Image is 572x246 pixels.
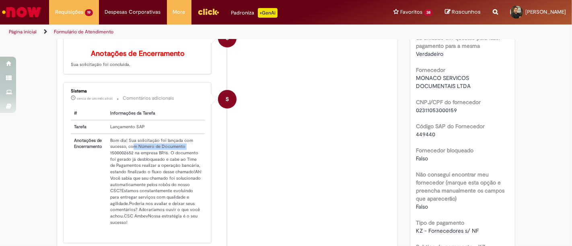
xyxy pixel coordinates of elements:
[416,74,471,90] span: MONACO SERVICOS DOCUMENTAIS LTDA
[416,227,479,234] span: KZ - Fornecedores s/ NF
[218,90,237,109] div: System
[445,8,481,16] a: Rascunhos
[416,26,502,49] b: Estou autorizado pelo responsável da unidade em questão para fazer pagamento para a mesma
[71,89,205,94] div: Sistema
[198,6,219,18] img: click_logo_yellow_360x200.png
[231,8,278,18] div: Padroniza
[416,155,428,162] span: Falso
[416,131,436,138] span: 449440
[1,4,42,20] img: ServiceNow
[173,8,185,16] span: More
[71,120,107,134] th: Tarefa
[525,8,566,15] span: [PERSON_NAME]
[416,147,474,154] b: Fornecedor bloqueado
[77,35,113,40] time: 29/08/2025 09:32:57
[105,8,161,16] span: Despesas Corporativas
[416,107,457,114] span: 02311053000159
[85,9,93,16] span: 19
[416,219,465,226] b: Tipo de pagamento
[77,35,113,40] span: cerca de um mês atrás
[416,50,444,57] span: Verdadeiro
[416,171,505,202] b: Não consegui encontrar meu fornecedor (marque esta opção e preencha manualmente os campos que apa...
[416,98,481,106] b: CNPJ/CPF do fornecedor
[54,29,113,35] a: Formulário de Atendimento
[416,123,485,130] b: Código SAP do Fornecedor
[77,96,113,101] time: 29/08/2025 09:32:55
[123,95,174,102] small: Comentários adicionais
[452,8,481,16] span: Rascunhos
[424,9,433,16] span: 38
[400,8,422,16] span: Favoritos
[91,49,185,58] b: Anotações de Encerramento
[107,134,205,229] td: Bom dia! Sua solicitação foi lançada com sucesso, com Número de Documento 1500002652 na empresa B...
[71,134,107,229] th: Anotações de Encerramento
[107,120,205,134] td: Lançamento SAP
[71,50,205,68] p: Sua solicitação foi concluída.
[6,25,375,39] ul: Trilhas de página
[258,8,278,18] p: +GenAi
[416,203,428,210] span: Falso
[77,96,113,101] span: cerca de um mês atrás
[226,90,229,109] span: S
[55,8,83,16] span: Requisições
[71,107,107,120] th: #
[416,66,446,74] b: Fornecedor
[107,107,205,120] th: Informações da Tarefa
[9,29,37,35] a: Página inicial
